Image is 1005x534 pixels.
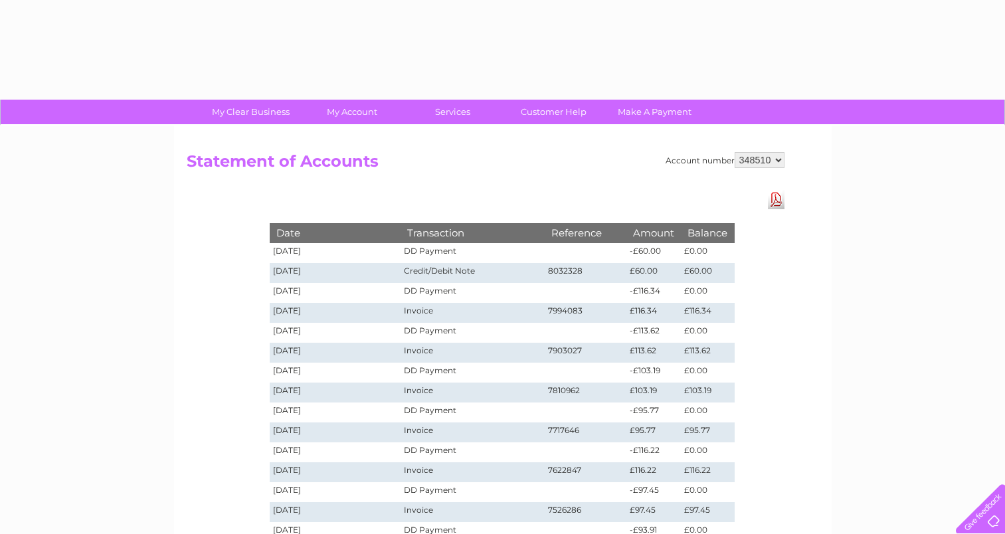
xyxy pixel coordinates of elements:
a: Customer Help [499,100,608,124]
a: My Clear Business [196,100,306,124]
td: £0.00 [681,283,734,303]
td: £116.22 [681,462,734,482]
td: [DATE] [270,462,401,482]
td: £0.00 [681,323,734,343]
td: DD Payment [401,323,544,343]
td: £113.62 [626,343,681,363]
td: DD Payment [401,442,544,462]
td: [DATE] [270,442,401,462]
td: 7526286 [545,502,627,522]
td: Invoice [401,422,544,442]
td: DD Payment [401,243,544,263]
td: Credit/Debit Note [401,263,544,283]
td: 7717646 [545,422,627,442]
td: £116.34 [626,303,681,323]
td: £95.77 [681,422,734,442]
td: -£113.62 [626,323,681,343]
td: £116.34 [681,303,734,323]
td: 8032328 [545,263,627,283]
td: Invoice [401,343,544,363]
a: My Account [297,100,407,124]
td: DD Payment [401,482,544,502]
td: [DATE] [270,502,401,522]
a: Make A Payment [600,100,709,124]
h2: Statement of Accounts [187,152,784,177]
td: [DATE] [270,263,401,283]
a: Download Pdf [768,190,784,209]
td: £0.00 [681,482,734,502]
a: Services [398,100,507,124]
td: [DATE] [270,303,401,323]
td: [DATE] [270,383,401,402]
td: Invoice [401,462,544,482]
td: £97.45 [626,502,681,522]
td: -£97.45 [626,482,681,502]
td: [DATE] [270,323,401,343]
td: DD Payment [401,402,544,422]
th: Amount [626,223,681,242]
td: DD Payment [401,283,544,303]
td: £60.00 [626,263,681,283]
td: [DATE] [270,243,401,263]
td: 7810962 [545,383,627,402]
th: Reference [545,223,627,242]
div: Account number [666,152,784,168]
td: Invoice [401,383,544,402]
td: Invoice [401,303,544,323]
td: £0.00 [681,402,734,422]
td: DD Payment [401,363,544,383]
td: £95.77 [626,422,681,442]
td: 7903027 [545,343,627,363]
td: [DATE] [270,482,401,502]
th: Date [270,223,401,242]
td: [DATE] [270,363,401,383]
td: £97.45 [681,502,734,522]
td: -£116.22 [626,442,681,462]
td: £113.62 [681,343,734,363]
td: £0.00 [681,243,734,263]
td: [DATE] [270,283,401,303]
td: [DATE] [270,343,401,363]
td: £0.00 [681,442,734,462]
td: -£95.77 [626,402,681,422]
td: -£103.19 [626,363,681,383]
td: [DATE] [270,402,401,422]
td: Invoice [401,502,544,522]
td: £60.00 [681,263,734,283]
td: 7994083 [545,303,627,323]
td: £0.00 [681,363,734,383]
td: £103.19 [681,383,734,402]
th: Transaction [401,223,544,242]
td: £116.22 [626,462,681,482]
td: -£116.34 [626,283,681,303]
td: 7622847 [545,462,627,482]
td: £103.19 [626,383,681,402]
td: [DATE] [270,422,401,442]
th: Balance [681,223,734,242]
td: -£60.00 [626,243,681,263]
